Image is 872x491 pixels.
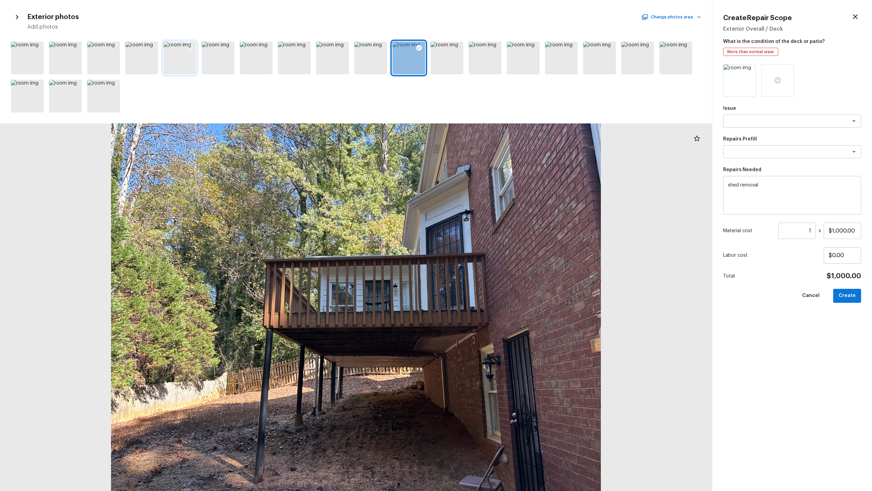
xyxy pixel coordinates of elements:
span: More than normal wear [725,48,777,55]
p: Material cost [723,227,776,234]
button: Cancel [797,289,825,303]
button: Open [849,116,859,126]
h4: Create Repair Scope [723,14,792,23]
p: Repairs Prefill [723,136,861,143]
p: What is the condition of the deck or patio? [723,35,861,45]
h5: Add photos [27,23,701,31]
button: Open [849,147,859,157]
button: Change photos area [643,13,701,21]
p: Repairs Needed [723,166,861,173]
p: Labor cost [723,252,824,259]
button: Create [833,289,861,303]
textarea: shed removal [728,182,856,209]
img: room img [723,64,756,96]
p: Issue [723,105,861,112]
h5: Exterior Overall / Deck [723,25,861,33]
h4: $1,000.00 [827,272,861,281]
div: x [723,223,861,239]
h4: Exterior photos [27,13,79,21]
p: Total [723,273,735,280]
